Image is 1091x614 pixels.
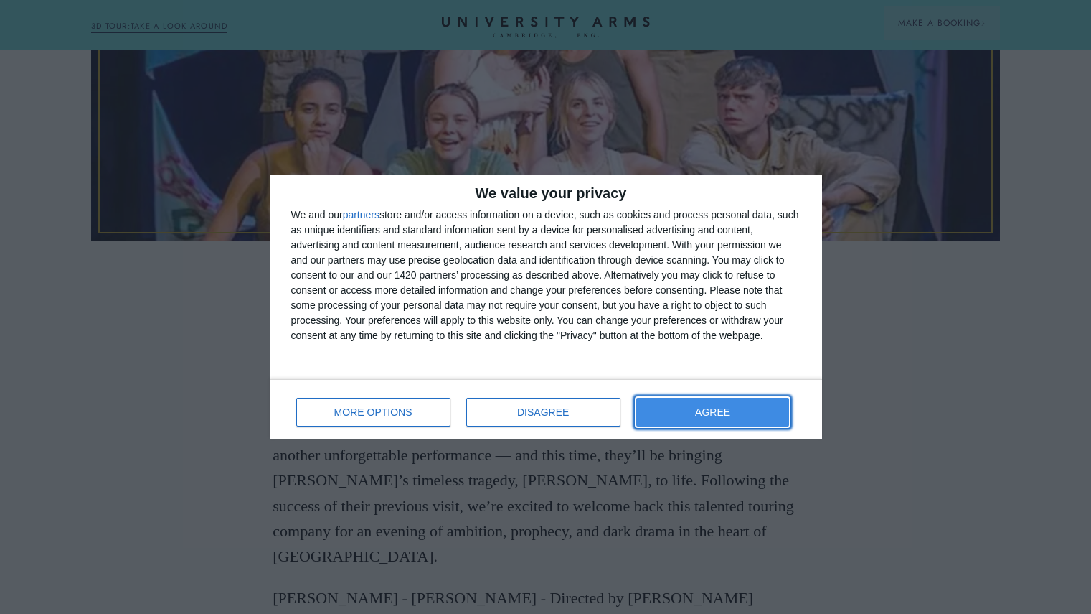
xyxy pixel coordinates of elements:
[466,398,620,427] button: DISAGREE
[517,407,569,417] span: DISAGREE
[343,210,379,220] button: partners
[270,175,822,439] div: qc-cmp2-ui
[291,186,800,200] h2: We value your privacy
[296,398,450,427] button: MORE OPTIONS
[636,398,790,427] button: AGREE
[291,208,800,343] div: We and our store and/or access information on a device, such as cookies and process personal data...
[695,407,730,417] span: AGREE
[334,407,412,417] span: MORE OPTIONS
